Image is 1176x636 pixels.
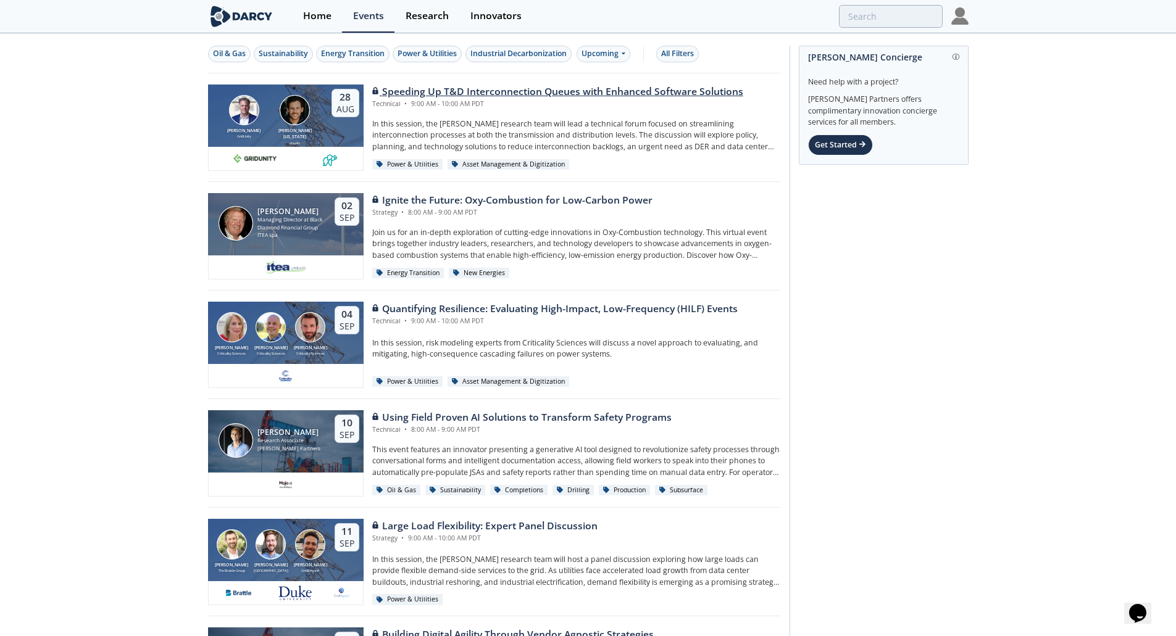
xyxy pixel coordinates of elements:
[425,485,486,496] div: Sustainability
[470,11,522,21] div: Innovators
[278,368,293,383] img: f59c13b7-8146-4c0f-b540-69d0cf6e4c34
[340,200,354,212] div: 02
[257,216,323,231] div: Managing Director at Black Diamond Financial Group
[321,48,385,59] div: Energy Transition
[295,312,325,342] img: Ross Dakin
[340,417,354,429] div: 10
[402,316,409,325] span: •
[264,260,307,275] img: e2203200-5b7a-4eed-a60e-128142053302
[257,428,320,437] div: [PERSON_NAME]
[336,91,354,104] div: 28
[490,485,548,496] div: Completions
[208,193,781,279] a: Patrick Imeson [PERSON_NAME] Managing Director at Black Diamond Financial Group ITEA spa 02 Sep I...
[291,345,330,352] div: [PERSON_NAME]
[372,410,672,425] div: Using Field Proven AI Solutions to Transform Safety Programs
[406,11,449,21] div: Research
[251,351,291,356] div: Criticality Sciences
[393,46,462,62] button: Power & Utilities
[208,410,781,497] a: Juan Mayol [PERSON_NAME] Research Associate [PERSON_NAME] Partners 10 Sep Using Field Proven AI S...
[372,268,444,279] div: Energy Transition
[251,345,291,352] div: [PERSON_NAME]
[372,99,743,109] div: Technical 9:00 AM - 10:00 AM PDT
[219,423,253,458] img: Juan Mayol
[372,519,598,534] div: Large Load Flexibility: Expert Panel Discussion
[372,444,781,478] p: This event features an innovator presenting a generative AI tool designed to revolutionize safety...
[276,141,314,146] div: envelio
[340,526,354,538] div: 11
[372,337,781,360] p: In this session, risk modeling experts from Criticality Sciences will discuss a novel approach to...
[372,159,443,170] div: Power & Utilities
[291,562,330,569] div: [PERSON_NAME]
[808,68,959,88] div: Need help with a project?
[254,46,313,62] button: Sustainability
[808,46,959,68] div: [PERSON_NAME] Concierge
[257,207,323,216] div: [PERSON_NAME]
[212,345,252,352] div: [PERSON_NAME]
[217,529,247,560] img: Ryan Hledik
[336,104,354,115] div: Aug
[372,534,598,543] div: Strategy 9:00 AM - 10:00 AM PDT
[372,208,653,218] div: Strategy 8:00 AM - 9:00 AM PDT
[257,437,320,445] div: Research Associate
[334,585,350,600] img: e8f39e9e-9f17-4b63-a8ed-a782f7c495e8
[808,134,873,155] div: Get Started
[229,95,259,125] img: Brian Fitzsimons
[372,118,781,152] p: In this session, the [PERSON_NAME] research team will lead a technical forum focused on streamlin...
[221,585,256,600] img: 1655224446716-descarga.png
[217,312,247,342] img: Susan Ginsburg
[340,321,354,332] div: Sep
[448,376,570,387] div: Asset Management & Digitization
[372,376,443,387] div: Power & Utilities
[448,159,570,170] div: Asset Management & Digitization
[470,48,567,59] div: Industrial Decarbonization
[553,485,594,496] div: Drilling
[291,568,330,573] div: GridBeyond
[372,193,653,208] div: Ignite the Future: Oxy-Combustion for Low-Carbon Power
[353,11,384,21] div: Events
[398,48,457,59] div: Power & Utilities
[295,529,325,560] img: Nick Guay
[372,227,781,261] p: Join us for an in-depth exploration of cutting-edge innovations in Oxy-Combustion technology. Thi...
[277,585,312,600] img: 41db60a0-fe07-4137-8ca6-021fe481c7d5
[208,46,251,62] button: Oil & Gas
[340,538,354,549] div: Sep
[256,529,286,560] img: Tyler Norris
[303,11,332,21] div: Home
[399,534,406,542] span: •
[291,351,330,356] div: Criticality Sciences
[278,477,293,492] img: c99e3ca0-ae72-4bf9-a710-a645b1189d83
[219,206,253,241] img: Patrick Imeson
[599,485,651,496] div: Production
[212,562,252,569] div: [PERSON_NAME]
[372,85,743,99] div: Speeding Up T&D Interconnection Queues with Enhanced Software Solutions
[276,128,314,141] div: [PERSON_NAME][US_STATE]
[212,351,252,356] div: Criticality Sciences
[225,134,263,139] div: GridUnity
[465,46,572,62] button: Industrial Decarbonization
[316,46,390,62] button: Energy Transition
[372,316,738,326] div: Technical 9:00 AM - 10:00 AM PDT
[225,128,263,134] div: [PERSON_NAME]
[402,425,409,434] span: •
[655,485,708,496] div: Subsurface
[340,308,354,321] div: 04
[208,85,781,171] a: Brian Fitzsimons [PERSON_NAME] GridUnity Luigi Montana [PERSON_NAME][US_STATE] envelio 28 Aug Spe...
[340,212,354,223] div: Sep
[251,562,291,569] div: [PERSON_NAME]
[257,445,320,453] div: [PERSON_NAME] Partners
[399,208,406,217] span: •
[953,54,959,60] img: information.svg
[208,302,781,388] a: Susan Ginsburg [PERSON_NAME] Criticality Sciences Ben Ruddell [PERSON_NAME] Criticality Sciences ...
[340,429,354,440] div: Sep
[256,312,286,342] img: Ben Ruddell
[372,485,421,496] div: Oil & Gas
[280,95,310,125] img: Luigi Montana
[839,5,943,28] input: Advanced Search
[212,568,252,573] div: The Brattle Group
[1124,587,1164,624] iframe: chat widget
[372,554,781,588] p: In this session, the [PERSON_NAME] research team will host a panel discussion exploring how large...
[577,46,630,62] div: Upcoming
[251,568,291,573] div: [GEOGRAPHIC_DATA]
[213,48,246,59] div: Oil & Gas
[372,594,443,605] div: Power & Utilities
